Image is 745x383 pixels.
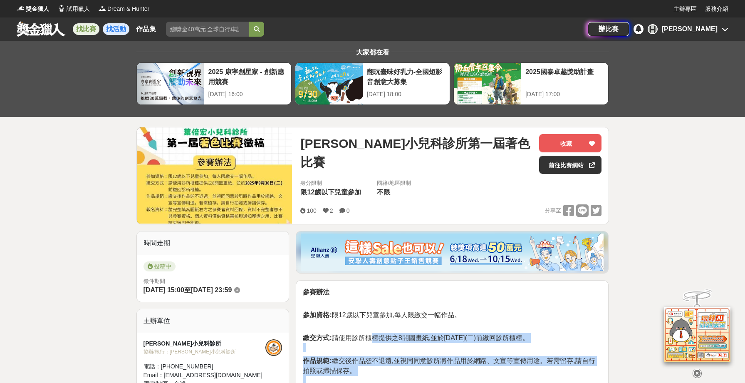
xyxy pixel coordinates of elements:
span: 2 [330,207,333,214]
div: [PERSON_NAME]小兒科診所 [144,339,266,348]
span: 分享至 [545,204,561,217]
a: 2025 康寧創星家 - 創新應用競賽[DATE] 16:00 [136,62,292,105]
span: 獎金獵人 [26,5,49,13]
a: 作品集 [133,23,159,35]
div: 2025 康寧創星家 - 創新應用競賽 [208,67,287,86]
img: dcc59076-91c0-4acb-9c6b-a1d413182f46.png [301,234,604,271]
span: Dream & Hunter [107,5,149,13]
span: 限12歲以下兒童參加,每人限繳交一幅作品。 [303,311,461,318]
a: 前往比賽網站 [539,156,601,174]
div: [DATE] 18:00 [367,90,446,99]
div: 協辦/執行： [PERSON_NAME]小兒科診所 [144,348,266,356]
div: 翻玩臺味好乳力-全國短影音創意大募集 [367,67,446,86]
span: [DATE] 15:00 [144,286,184,293]
img: d2146d9a-e6f6-4337-9592-8cefde37ba6b.png [664,307,730,362]
span: [PERSON_NAME]小兒科診所第一屆著色比賽 [300,134,532,172]
a: 翻玩臺味好乳力-全國短影音創意大募集[DATE] 18:00 [295,62,450,105]
span: 徵件期間 [144,278,165,284]
img: Logo [98,4,106,12]
a: Logo獎金獵人 [17,5,49,13]
div: H [648,24,658,34]
span: [DATE] 23:59 [191,286,232,293]
a: 主辦專區 [673,5,697,13]
a: LogoDream & Hunter [98,5,149,13]
input: 總獎金40萬元 全球自行車設計比賽 [166,22,249,37]
span: 請使用診所櫃檯提供之8開圖畫紙,並於[DATE](二)前繳回診所櫃檯。 [303,334,529,341]
span: 投稿中 [144,261,176,271]
span: 100 [307,207,316,214]
span: 繳交後作品恕不退還,並視同同意診所將作品用於網路、文宣等宣傳用途。若需留存,請自行拍照或掃描保存。 [303,357,595,374]
a: 服務介紹 [705,5,728,13]
img: Logo [17,4,25,12]
a: 找比賽 [73,23,99,35]
div: Email： [EMAIL_ADDRESS][DOMAIN_NAME] [144,371,266,380]
div: 2025國泰卓越獎助計畫 [525,67,604,86]
span: 0 [347,207,350,214]
div: [DATE] 16:00 [208,90,287,99]
div: 主辦單位 [137,309,289,333]
div: 身分限制 [300,179,363,187]
span: 不限 [377,189,390,196]
span: 至 [184,286,191,293]
img: Logo [57,4,66,12]
a: 辦比賽 [588,22,629,36]
strong: 參加資格: [303,311,332,318]
span: 限12歲以下兒童參加 [300,189,361,196]
div: 電話： [PHONE_NUMBER] [144,362,266,371]
div: [DATE] 17:00 [525,90,604,99]
strong: 參賽辦法 [303,288,329,296]
button: 收藏 [539,134,601,152]
span: 大家都在看 [354,49,391,56]
a: 2025國泰卓越獎助計畫[DATE] 17:00 [453,62,609,105]
span: 試用獵人 [67,5,90,13]
div: [PERSON_NAME] [662,24,718,34]
strong: 作品規範: [303,357,332,364]
a: 找活動 [103,23,129,35]
div: 時間走期 [137,231,289,255]
a: Logo試用獵人 [57,5,90,13]
div: 國籍/地區限制 [377,179,411,187]
strong: 繳交方式: [303,334,332,341]
img: Cover Image [137,127,292,224]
